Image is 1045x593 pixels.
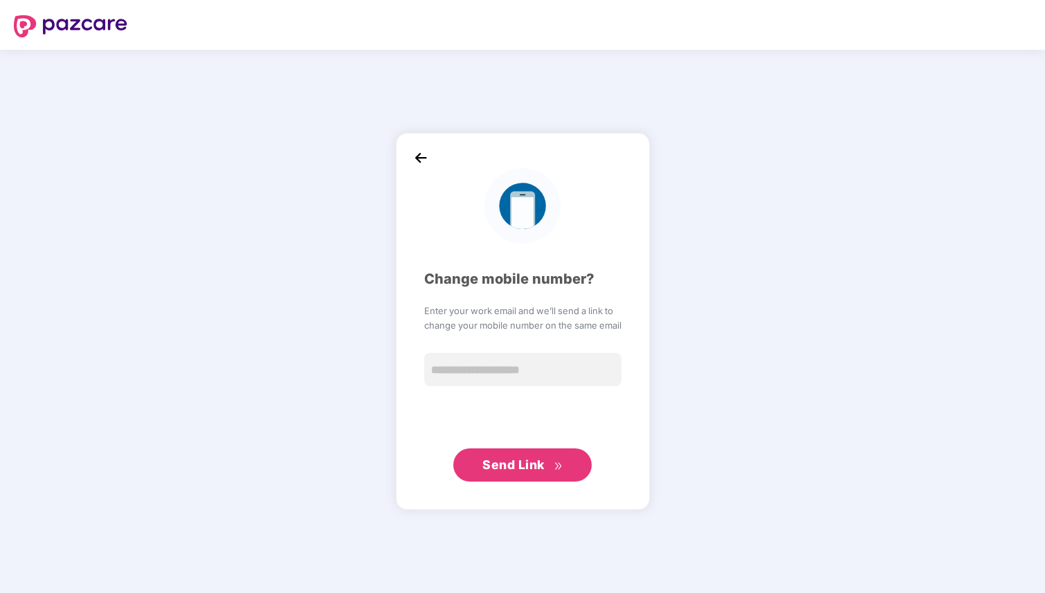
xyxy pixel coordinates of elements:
[424,304,621,318] span: Enter your work email and we’ll send a link to
[484,168,560,244] img: logo
[482,457,545,472] span: Send Link
[554,462,563,471] span: double-right
[14,15,127,37] img: logo
[410,147,431,168] img: back_icon
[424,268,621,290] div: Change mobile number?
[453,448,592,482] button: Send Linkdouble-right
[424,318,621,332] span: change your mobile number on the same email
